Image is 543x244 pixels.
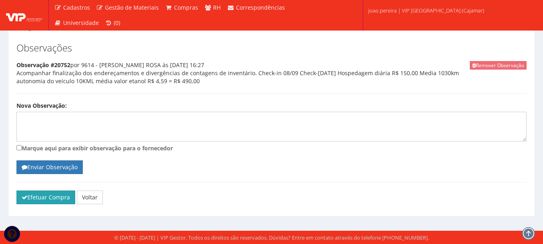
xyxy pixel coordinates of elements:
[236,4,285,11] span: Correspondências
[16,144,527,152] label: Marque aqui para exibir observação para o fornecedor
[368,6,484,14] span: joao.pereira | VIP [GEOGRAPHIC_DATA] (Cajamar)
[114,234,429,242] div: © [DATE] - [DATE] | VIP Gestor. Todos os direitos são reservados. Dúvidas? Entre em contato atrav...
[16,145,22,150] input: Marque aqui para exibir observação para o fornecedor
[16,61,527,94] div: por 9614 - [PERSON_NAME] ROSA às [DATE] 16:27 Acompanhar finalização dos endereçamentos e divergê...
[6,9,42,21] img: logo
[63,19,99,27] span: Universidade
[51,15,102,31] a: Universidade
[16,160,83,174] button: Enviar Observação
[114,19,120,27] span: (0)
[16,191,75,204] button: Efetuar Compra
[105,4,159,11] span: Gestão de Materiais
[16,43,527,53] h3: Observações
[77,191,103,204] a: Voltar
[102,15,124,31] a: (0)
[470,61,527,70] button: Remover Observação
[63,4,90,11] span: Cadastros
[213,4,221,11] span: RH
[174,4,198,11] span: Compras
[16,102,67,110] label: Nova Observação:
[16,61,70,69] strong: Observação #20752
